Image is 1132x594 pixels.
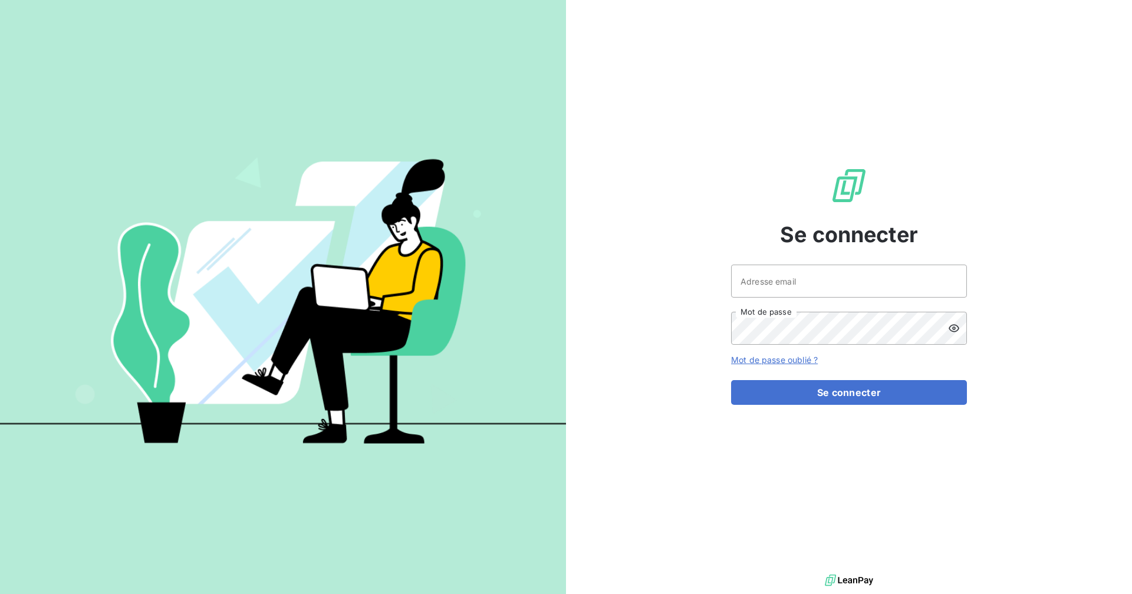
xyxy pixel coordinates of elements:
button: Se connecter [731,380,967,405]
a: Mot de passe oublié ? [731,355,818,365]
img: Logo LeanPay [830,167,868,204]
span: Se connecter [780,219,918,250]
img: logo [825,572,873,589]
input: placeholder [731,265,967,298]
